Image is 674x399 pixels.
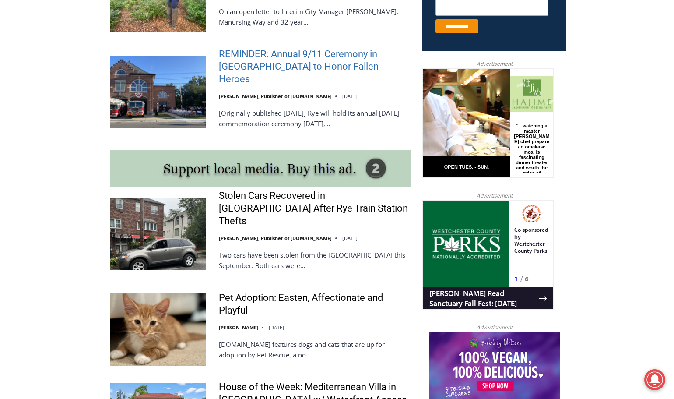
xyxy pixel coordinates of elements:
[219,93,332,99] a: [PERSON_NAME], Publisher of [DOMAIN_NAME]
[3,90,86,124] span: Open Tues. - Sun. [PHONE_NUMBER]
[110,293,206,365] img: Pet Adoption: Easten, Affectionate and Playful
[219,292,411,317] a: Pet Adoption: Easten, Affectionate and Playful
[90,55,129,105] div: "...watching a master [PERSON_NAME] chef prepare an omakase meal is fascinating dinner theater an...
[342,93,358,99] time: [DATE]
[0,0,87,87] img: s_800_29ca6ca9-f6cc-433c-a631-14f6620ca39b.jpeg
[468,191,521,200] span: Advertisement
[219,48,411,86] a: REMINDER: Annual 9/11 Ceremony in [GEOGRAPHIC_DATA] to Honor Fallen Heroes
[468,60,521,68] span: Advertisement
[221,0,414,85] div: "At the 10am stand-up meeting, each intern gets a chance to take [PERSON_NAME] and the other inte...
[0,87,131,109] a: [PERSON_NAME] Read Sanctuary Fall Fest: [DATE]
[92,74,96,83] div: 1
[98,74,100,83] div: /
[219,6,411,27] p: On an open letter to Interim City Manager [PERSON_NAME], Manursing Way and 32 year…
[7,88,116,108] h4: [PERSON_NAME] Read Sanctuary Fall Fest: [DATE]
[110,198,206,270] img: Stolen Cars Recovered in Bronx After Rye Train Station Thefts
[211,85,424,109] a: Intern @ [DOMAIN_NAME]
[219,250,411,271] p: Two cars have been stolen from the [GEOGRAPHIC_DATA] this September. Both cars were…
[110,56,206,128] img: REMINDER: Annual 9/11 Ceremony in Rye to Honor Fallen Heroes
[219,190,411,227] a: Stolen Cars Recovered in [GEOGRAPHIC_DATA] After Rye Train Station Thefts
[229,87,406,107] span: Intern @ [DOMAIN_NAME]
[92,26,126,72] div: Co-sponsored by Westchester County Parks
[219,235,332,241] a: [PERSON_NAME], Publisher of [DOMAIN_NAME]
[468,323,521,332] span: Advertisement
[102,74,106,83] div: 6
[219,108,411,129] p: [Originally published [DATE]] Rye will hold its annual [DATE] commemoration ceremony [DATE],…
[219,339,411,360] p: [DOMAIN_NAME] features dogs and cats that are up for adoption by Pet Rescue, a no…
[219,324,258,331] a: [PERSON_NAME]
[0,88,88,109] a: Open Tues. - Sun. [PHONE_NUMBER]
[342,235,358,241] time: [DATE]
[269,324,284,331] time: [DATE]
[110,150,411,187] img: support local media, buy this ad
